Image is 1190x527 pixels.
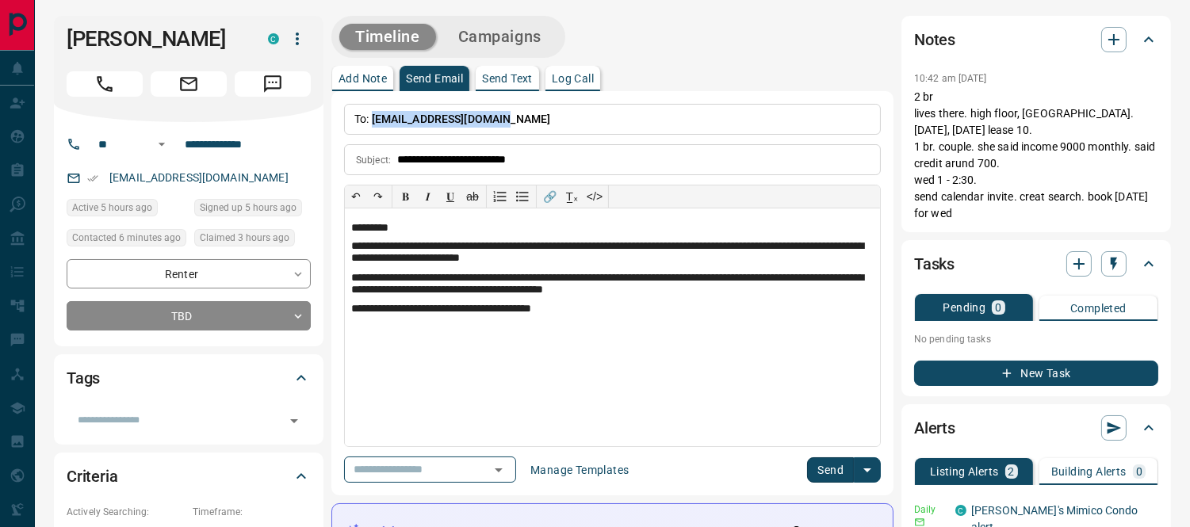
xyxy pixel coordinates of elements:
[67,505,185,519] p: Actively Searching:
[67,464,118,489] h2: Criteria
[72,200,152,216] span: Active 5 hours ago
[466,190,479,203] s: ab
[914,73,987,84] p: 10:42 am [DATE]
[552,73,594,84] p: Log Call
[67,199,186,221] div: Tue Aug 19 2025
[807,457,854,483] button: Send
[339,73,387,84] p: Add Note
[109,171,289,184] a: [EMAIL_ADDRESS][DOMAIN_NAME]
[72,230,181,246] span: Contacted 6 minutes ago
[235,71,311,97] span: Message
[943,302,985,313] p: Pending
[995,302,1001,313] p: 0
[1070,303,1127,314] p: Completed
[914,245,1158,283] div: Tasks
[283,410,305,432] button: Open
[482,73,533,84] p: Send Text
[511,185,534,208] button: Bullet list
[345,185,367,208] button: ↶
[561,185,584,208] button: T̲ₓ
[152,135,171,154] button: Open
[914,361,1158,386] button: New Task
[1051,466,1127,477] p: Building Alerts
[584,185,606,208] button: </>
[339,24,436,50] button: Timeline
[914,21,1158,59] div: Notes
[356,153,391,167] p: Subject:
[67,359,311,397] div: Tags
[914,327,1158,351] p: No pending tasks
[417,185,439,208] button: 𝑰
[67,365,100,391] h2: Tags
[442,24,557,50] button: Campaigns
[461,185,484,208] button: ab
[488,459,510,481] button: Open
[930,466,999,477] p: Listing Alerts
[914,409,1158,447] div: Alerts
[67,259,311,288] div: Renter
[914,27,955,52] h2: Notes
[67,71,143,97] span: Call
[200,200,297,216] span: Signed up 5 hours ago
[521,457,638,483] button: Manage Templates
[395,185,417,208] button: 𝐁
[200,230,289,246] span: Claimed 3 hours ago
[914,89,1158,222] p: 2 br lives there. high floor, [GEOGRAPHIC_DATA]. [DATE], [DATE] lease 10. 1 br. couple. she said ...
[194,229,311,251] div: Tue Aug 19 2025
[194,199,311,221] div: Tue Aug 19 2025
[87,173,98,184] svg: Email Verified
[489,185,511,208] button: Numbered list
[193,505,311,519] p: Timeframe:
[1136,466,1142,477] p: 0
[446,190,454,203] span: 𝐔
[914,415,955,441] h2: Alerts
[344,104,881,135] p: To:
[406,73,463,84] p: Send Email
[67,301,311,330] div: TBD
[372,113,551,125] span: [EMAIL_ADDRESS][DOMAIN_NAME]
[367,185,389,208] button: ↷
[151,71,227,97] span: Email
[539,185,561,208] button: 🔗
[807,457,881,483] div: split button
[67,26,244,52] h1: [PERSON_NAME]
[439,185,461,208] button: 𝐔
[268,33,279,44] div: condos.ca
[1008,466,1015,477] p: 2
[914,251,955,277] h2: Tasks
[955,505,966,516] div: condos.ca
[67,229,186,251] div: Tue Aug 19 2025
[67,457,311,495] div: Criteria
[914,502,946,517] p: Daily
